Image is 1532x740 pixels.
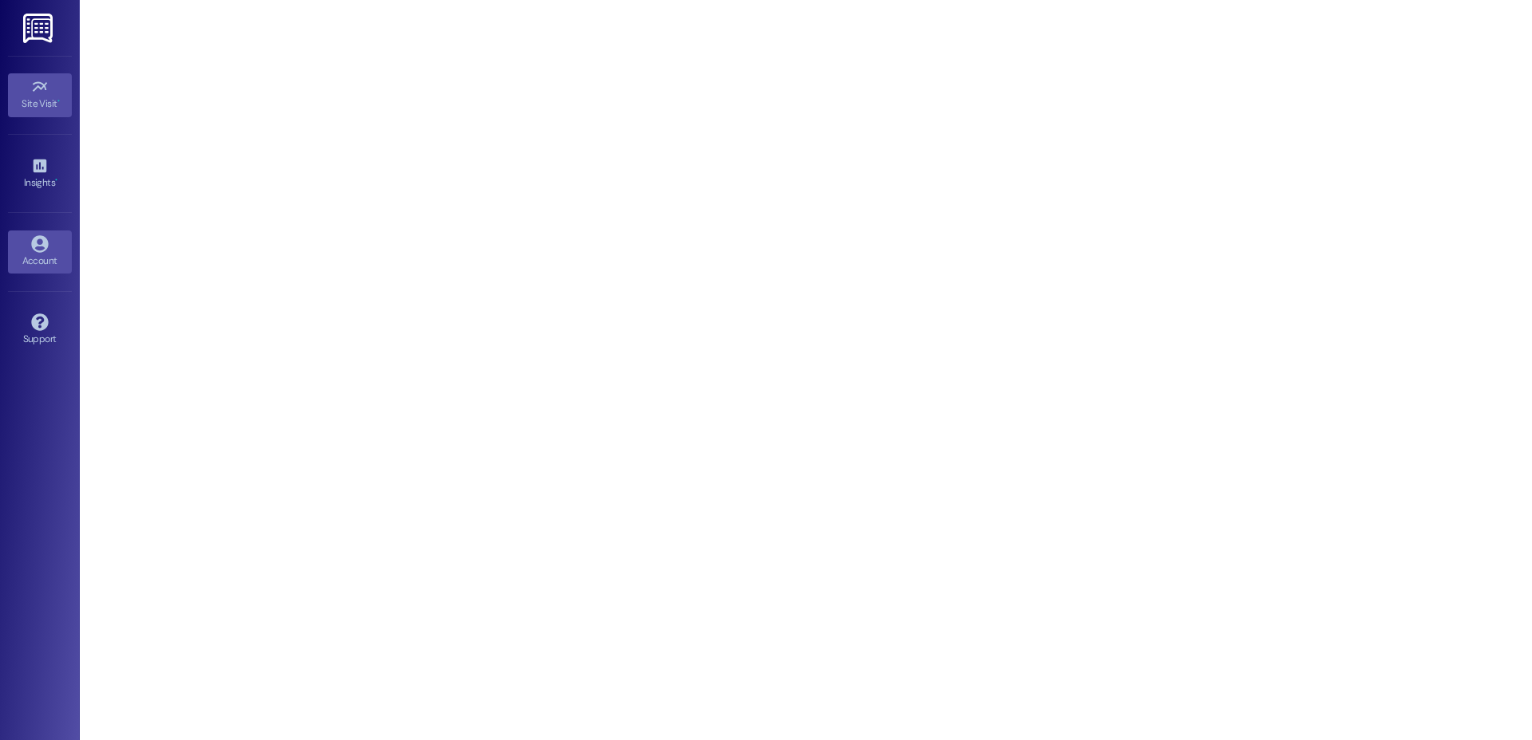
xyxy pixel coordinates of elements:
[8,152,72,195] a: Insights •
[8,309,72,352] a: Support
[57,96,60,107] span: •
[23,14,56,43] img: ResiDesk Logo
[8,230,72,274] a: Account
[8,73,72,116] a: Site Visit •
[55,175,57,186] span: •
